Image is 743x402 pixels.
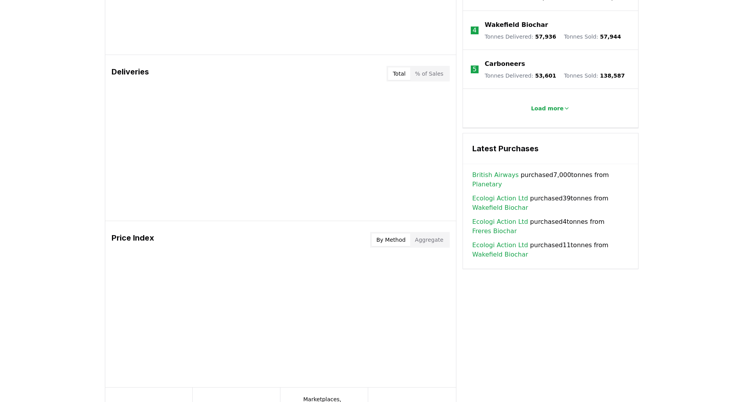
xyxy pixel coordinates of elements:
[112,232,154,248] h3: Price Index
[472,203,528,213] a: Wakefield Biochar
[112,66,149,81] h3: Deliveries
[525,101,576,116] button: Load more
[472,143,629,154] h3: Latest Purchases
[388,67,410,80] button: Total
[531,104,564,112] p: Load more
[472,241,629,259] span: purchased 11 tonnes from
[564,33,621,41] p: Tonnes Sold :
[472,170,519,180] a: British Airways
[473,65,477,74] p: 5
[472,180,502,189] a: Planetary
[485,72,556,80] p: Tonnes Delivered :
[473,26,477,35] p: 4
[535,34,556,40] span: 57,936
[472,217,528,227] a: Ecologi Action Ltd
[485,33,556,41] p: Tonnes Delivered :
[535,73,556,79] span: 53,601
[472,250,528,259] a: Wakefield Biochar
[472,217,629,236] span: purchased 4 tonnes from
[372,234,410,246] button: By Method
[600,34,621,40] span: 57,944
[472,194,528,203] a: Ecologi Action Ltd
[472,170,629,189] span: purchased 7,000 tonnes from
[485,59,525,69] a: Carboneers
[564,72,625,80] p: Tonnes Sold :
[410,67,448,80] button: % of Sales
[472,227,517,236] a: Freres Biochar
[472,194,629,213] span: purchased 39 tonnes from
[472,241,528,250] a: Ecologi Action Ltd
[410,234,448,246] button: Aggregate
[485,20,548,30] a: Wakefield Biochar
[600,73,625,79] span: 138,587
